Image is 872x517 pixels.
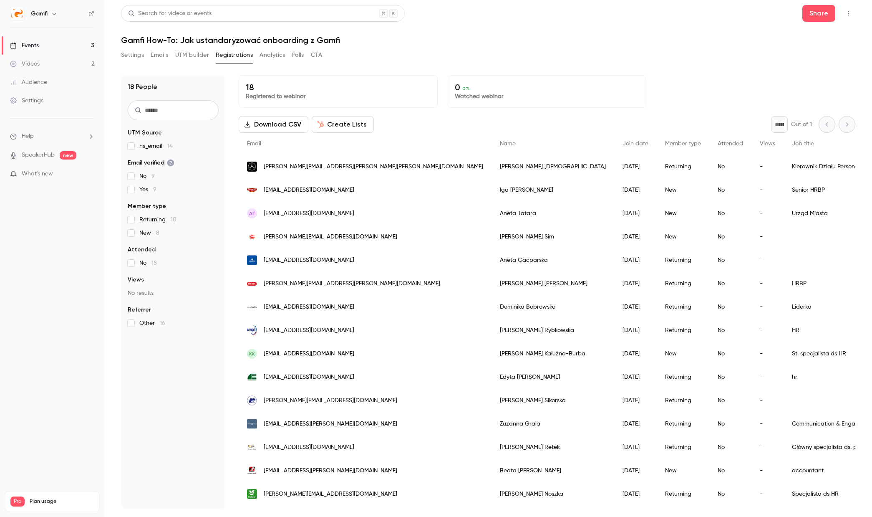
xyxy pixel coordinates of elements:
[121,35,855,45] h1: Gamfi How-To: Jak ustandaryzować onboarding z Gamfi
[614,295,657,319] div: [DATE]
[239,116,308,133] button: Download CSV
[491,342,614,365] div: [PERSON_NAME] Kałużna-Burba
[491,319,614,342] div: [PERSON_NAME] Rybkowska
[657,436,709,459] div: Returning
[264,303,354,312] span: [EMAIL_ADDRESS][DOMAIN_NAME]
[614,272,657,295] div: [DATE]
[709,412,751,436] div: No
[216,48,253,62] button: Registrations
[139,259,157,267] span: No
[264,420,397,428] span: [EMAIL_ADDRESS][PERSON_NAME][DOMAIN_NAME]
[751,389,784,412] div: -
[247,466,257,476] img: faymonville.com
[614,365,657,389] div: [DATE]
[709,365,751,389] div: No
[247,372,257,382] img: agrosklad.com.pl
[264,256,354,265] span: [EMAIL_ADDRESS][DOMAIN_NAME]
[491,295,614,319] div: Dominika Bobrowska
[751,365,784,389] div: -
[657,295,709,319] div: Returning
[657,365,709,389] div: Returning
[491,412,614,436] div: Zuzanna Grala
[128,202,166,210] span: Member type
[491,155,614,178] div: [PERSON_NAME] [DEMOGRAPHIC_DATA]
[614,342,657,365] div: [DATE]
[139,215,176,224] span: Returning
[22,132,34,141] span: Help
[802,5,835,22] button: Share
[128,276,144,284] span: Views
[665,141,701,147] span: Member type
[709,342,751,365] div: No
[128,289,219,297] p: No results
[657,272,709,295] div: Returning
[10,96,43,105] div: Settings
[10,132,94,141] li: help-dropdown-opener
[760,141,775,147] span: Views
[247,185,257,195] img: drosed.com.pl
[709,319,751,342] div: No
[247,141,261,147] span: Email
[264,279,440,288] span: [PERSON_NAME][EMAIL_ADDRESS][PERSON_NAME][DOMAIN_NAME]
[312,116,374,133] button: Create Lists
[264,490,397,499] span: [PERSON_NAME][EMAIL_ADDRESS][DOMAIN_NAME]
[791,120,812,129] p: Out of 1
[455,82,640,92] p: 0
[264,466,397,475] span: [EMAIL_ADDRESS][PERSON_NAME][DOMAIN_NAME]
[751,482,784,506] div: -
[491,272,614,295] div: [PERSON_NAME] [PERSON_NAME]
[751,272,784,295] div: -
[491,202,614,225] div: Aneta Tatara
[264,326,354,335] span: [EMAIL_ADDRESS][DOMAIN_NAME]
[128,159,174,167] span: Email verified
[657,389,709,412] div: Returning
[167,143,173,149] span: 14
[491,436,614,459] div: [PERSON_NAME] Retek
[264,350,354,358] span: [EMAIL_ADDRESS][DOMAIN_NAME]
[128,129,162,137] span: UTM Source
[260,48,285,62] button: Analytics
[657,412,709,436] div: Returning
[247,232,257,242] img: caldo.pl
[614,436,657,459] div: [DATE]
[264,209,354,218] span: [EMAIL_ADDRESS][DOMAIN_NAME]
[657,202,709,225] div: New
[491,248,614,272] div: Aneta Gacparska
[247,442,257,452] img: grupakety.com
[622,141,648,147] span: Join date
[292,48,304,62] button: Polls
[264,233,397,241] span: [PERSON_NAME][EMAIL_ADDRESS][DOMAIN_NAME]
[128,82,157,92] h1: 18 People
[709,225,751,248] div: No
[614,459,657,482] div: [DATE]
[614,225,657,248] div: [DATE]
[247,325,257,335] img: cmpl.pl
[139,229,159,237] span: New
[657,482,709,506] div: Returning
[751,155,784,178] div: -
[139,172,155,180] span: No
[139,185,156,194] span: Yes
[128,306,151,314] span: Referrer
[709,155,751,178] div: No
[751,178,784,202] div: -
[792,141,814,147] span: Job title
[751,248,784,272] div: -
[10,497,25,507] span: Pro
[657,319,709,342] div: Returning
[151,48,168,62] button: Emails
[151,173,155,179] span: 9
[264,162,483,171] span: [PERSON_NAME][EMAIL_ADDRESS][PERSON_NAME][PERSON_NAME][DOMAIN_NAME]
[156,230,159,236] span: 8
[709,178,751,202] div: No
[10,7,24,20] img: Gamfi
[247,162,257,172] img: wrobel.mercedes-benz.pl
[175,48,209,62] button: UTM builder
[247,395,257,405] img: pan.olsztyn.pl
[249,350,255,357] span: KK
[751,319,784,342] div: -
[247,255,257,265] img: adamed.com
[614,178,657,202] div: [DATE]
[249,210,255,217] span: AT
[657,459,709,482] div: New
